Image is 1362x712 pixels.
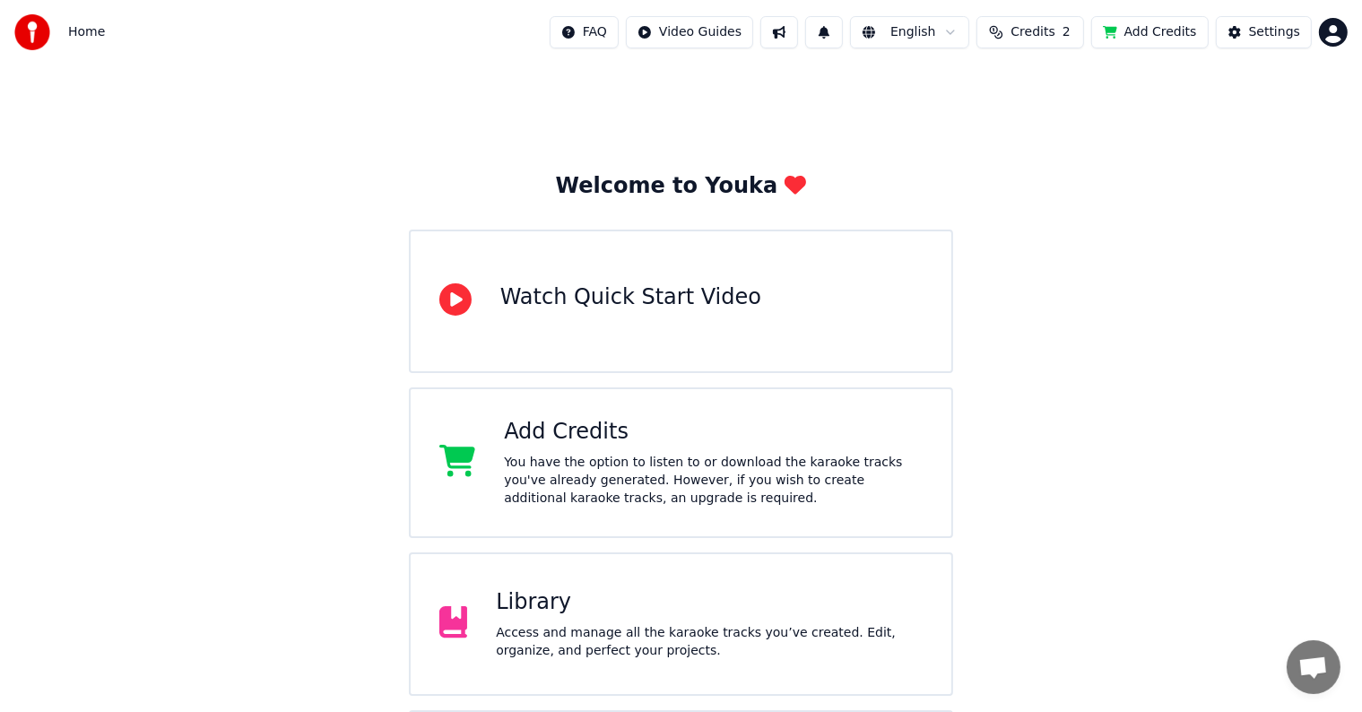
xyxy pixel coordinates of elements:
button: Credits2 [976,16,1084,48]
div: Welcome to Youka [556,172,807,201]
div: Settings [1249,23,1300,41]
button: Settings [1216,16,1312,48]
div: Add Credits [504,418,923,447]
div: Open chat [1287,640,1340,694]
button: FAQ [550,16,619,48]
div: Access and manage all the karaoke tracks you’ve created. Edit, organize, and perfect your projects. [496,624,923,660]
div: Watch Quick Start Video [500,283,761,312]
div: Library [496,588,923,617]
span: 2 [1063,23,1071,41]
div: You have the option to listen to or download the karaoke tracks you've already generated. However... [504,454,923,508]
span: Credits [1011,23,1054,41]
span: Home [68,23,105,41]
nav: breadcrumb [68,23,105,41]
button: Video Guides [626,16,753,48]
img: youka [14,14,50,50]
button: Add Credits [1091,16,1209,48]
